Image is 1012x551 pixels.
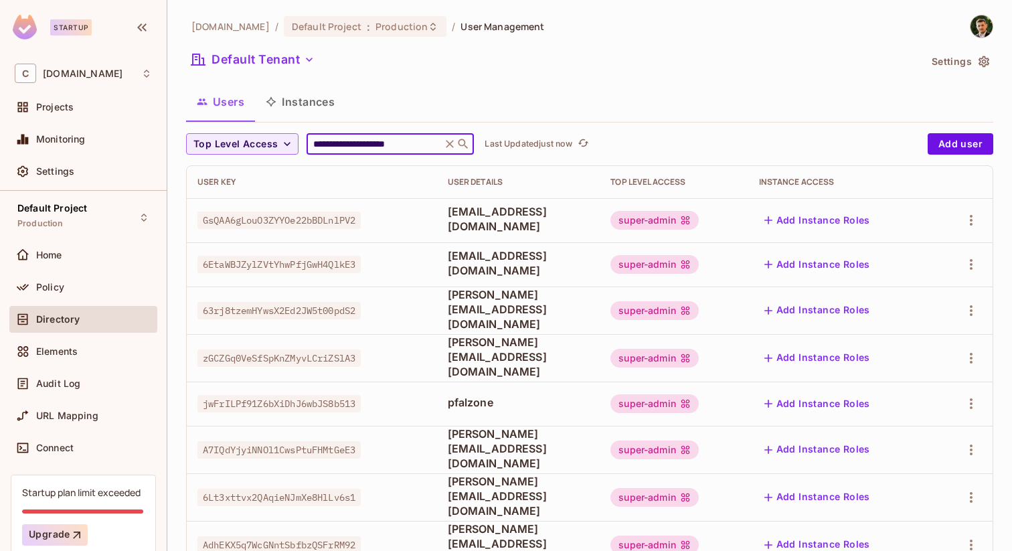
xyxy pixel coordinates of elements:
button: Instances [255,85,345,119]
span: zGCZGq0VeSfSpKnZMyvLCriZSlA3 [197,349,361,367]
div: super-admin [610,488,699,507]
span: Elements [36,346,78,357]
button: Add Instance Roles [759,300,875,321]
li: / [275,20,278,33]
span: pfalzone [448,395,590,410]
button: Add Instance Roles [759,254,875,275]
span: Default Project [292,20,361,33]
button: Add Instance Roles [759,439,875,461]
li: / [452,20,455,33]
span: [PERSON_NAME][EMAIL_ADDRESS][DOMAIN_NAME] [448,287,590,331]
span: Monitoring [36,134,86,145]
span: Workspace: chalkboard.io [43,68,122,79]
span: : [366,21,371,32]
div: Top Level Access [610,177,737,187]
button: Settings [926,51,993,72]
div: User Key [197,177,426,187]
span: Top Level Access [193,136,278,153]
span: Audit Log [36,378,80,389]
span: Projects [36,102,74,112]
span: Connect [36,443,74,453]
span: the active workspace [191,20,270,33]
span: refresh [578,137,589,151]
div: super-admin [610,211,699,230]
span: A7IQdYjyiNNOl1CwsPtuFHMtGeE3 [197,441,361,459]
button: Add Instance Roles [759,487,875,508]
span: jwFrILPf91Z6bXiDhJ6wbJS8b513 [197,395,361,412]
button: Users [186,85,255,119]
div: Startup [50,19,92,35]
span: Click to refresh data [572,136,591,152]
span: [PERSON_NAME][EMAIL_ADDRESS][DOMAIN_NAME] [448,335,590,379]
span: URL Mapping [36,410,98,421]
span: User Management [460,20,544,33]
span: Default Project [17,203,87,214]
span: [PERSON_NAME][EMAIL_ADDRESS][DOMAIN_NAME] [448,426,590,471]
div: super-admin [610,394,699,413]
span: Directory [36,314,80,325]
span: Home [36,250,62,260]
span: 6EtaWBJZylZVtYhwPfjGwH4QlkE3 [197,256,361,273]
span: Production [375,20,428,33]
button: Add Instance Roles [759,347,875,369]
img: Arsen Avagyan [971,15,993,37]
button: Add Instance Roles [759,210,875,231]
button: Top Level Access [186,133,299,155]
span: Production [17,218,64,229]
div: super-admin [610,255,699,274]
div: super-admin [610,301,699,320]
div: super-admin [610,441,699,459]
span: C [15,64,36,83]
span: GsQAA6gLouO3ZYYOe22bBDLnlPV2 [197,212,361,229]
span: 63rj8tzemHYwsX2Ed2JW5t00pdS2 [197,302,361,319]
div: super-admin [610,349,699,368]
div: User Details [448,177,590,187]
button: Add user [928,133,993,155]
button: Upgrade [22,524,88,546]
span: Settings [36,166,74,177]
span: 6Lt3xttvx2QAqieNJmXe8HlLv6s1 [197,489,361,506]
span: Policy [36,282,64,293]
button: refresh [575,136,591,152]
button: Add Instance Roles [759,393,875,414]
span: [EMAIL_ADDRESS][DOMAIN_NAME] [448,204,590,234]
span: [EMAIL_ADDRESS][DOMAIN_NAME] [448,248,590,278]
span: [PERSON_NAME][EMAIL_ADDRESS][DOMAIN_NAME] [448,474,590,518]
img: SReyMgAAAABJRU5ErkJggg== [13,15,37,40]
div: Instance Access [759,177,924,187]
p: Last Updated just now [485,139,572,149]
div: Startup plan limit exceeded [22,486,141,499]
button: Default Tenant [186,49,320,70]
